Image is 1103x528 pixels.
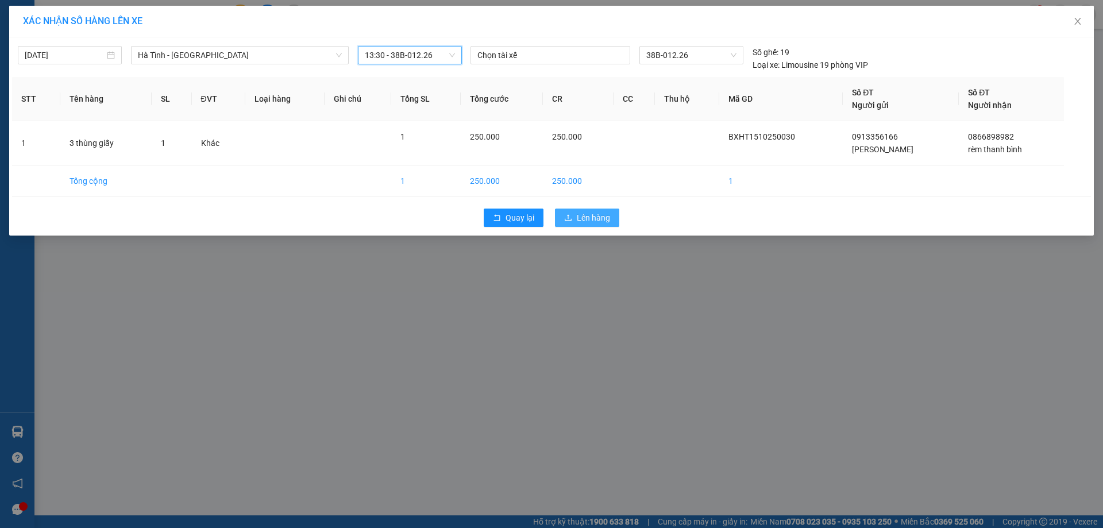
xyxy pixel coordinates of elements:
span: 38B-012.26 [646,47,736,64]
span: down [335,52,342,59]
th: STT [12,77,60,121]
td: 250.000 [543,165,613,197]
td: 1 [12,121,60,165]
span: 1 [161,138,165,148]
span: Loại xe: [753,59,780,71]
th: Tổng SL [391,77,461,121]
b: GỬI : VP [PERSON_NAME] [14,83,200,102]
span: rollback [493,214,501,223]
span: 250.000 [552,132,582,141]
input: 15/10/2025 [25,49,105,61]
img: logo.jpg [14,14,72,72]
span: rèm thanh bình [968,145,1022,154]
span: Lên hàng [577,211,610,224]
li: Số [GEOGRAPHIC_DATA][PERSON_NAME], P. [GEOGRAPHIC_DATA] [107,28,480,43]
div: Limousine 19 phòng VIP [753,59,868,71]
span: Số ĐT [852,88,874,97]
th: Ghi chú [325,77,391,121]
th: Loại hàng [245,77,325,121]
th: Tổng cước [461,77,543,121]
span: 1 [400,132,405,141]
div: 19 [753,46,789,59]
button: Close [1062,6,1094,38]
span: Quay lại [506,211,534,224]
span: XÁC NHẬN SỐ HÀNG LÊN XE [23,16,142,26]
span: Số ĐT [968,88,990,97]
td: 3 thùng giấy [60,121,151,165]
button: rollbackQuay lại [484,209,543,227]
span: Hà Tĩnh - Hà Nội [138,47,342,64]
td: 1 [391,165,461,197]
span: 0913356166 [852,132,898,141]
td: 1 [719,165,843,197]
th: CC [614,77,655,121]
th: SL [152,77,192,121]
li: Hotline: 0981127575, 0981347575, 19009067 [107,43,480,57]
th: ĐVT [192,77,245,121]
span: 13:30 - 38B-012.26 [365,47,455,64]
span: 250.000 [470,132,500,141]
span: upload [564,214,572,223]
th: Mã GD [719,77,843,121]
td: 250.000 [461,165,543,197]
span: 0866898982 [968,132,1014,141]
td: Tổng cộng [60,165,151,197]
th: Tên hàng [60,77,151,121]
button: uploadLên hàng [555,209,619,227]
th: CR [543,77,613,121]
td: Khác [192,121,245,165]
span: Người gửi [852,101,889,110]
span: Số ghế: [753,46,778,59]
span: BXHT1510250030 [728,132,795,141]
span: Người nhận [968,101,1012,110]
th: Thu hộ [655,77,719,121]
span: [PERSON_NAME] [852,145,913,154]
span: close [1073,17,1082,26]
